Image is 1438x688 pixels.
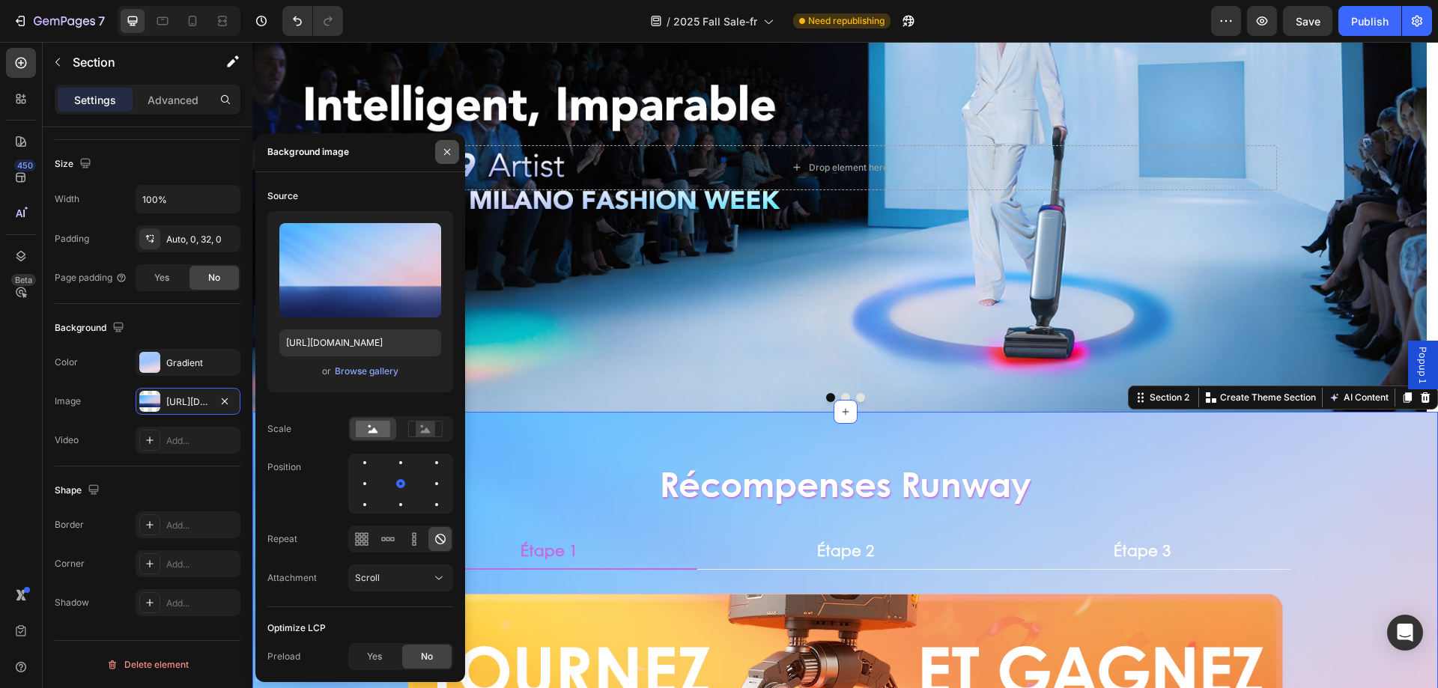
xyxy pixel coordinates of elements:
button: Dot [574,351,583,360]
span: Save [1296,15,1320,28]
img: preview-image [279,223,441,317]
button: Save [1283,6,1332,36]
div: Video [55,433,79,447]
button: Dot [589,351,598,360]
div: Corner [55,557,85,570]
div: Publish [1351,13,1389,29]
button: Carousel Back Arrow [12,105,54,147]
button: Delete element [55,653,240,677]
div: Color [55,356,78,369]
span: / [667,13,670,29]
div: Open Intercom Messenger [1387,615,1423,651]
span: Popup 1 [1163,305,1178,341]
div: Optimize LCP [267,621,326,635]
div: Border [55,518,84,532]
div: Position [267,460,301,474]
span: Yes [367,650,382,663]
div: Size [55,154,94,174]
button: 7 [6,6,112,36]
div: Scale [267,422,291,436]
div: Add... [166,558,237,571]
p: Create Theme Section [968,349,1064,362]
div: Repeat [267,532,297,546]
span: No [208,271,220,284]
div: Add... [166,597,237,610]
input: https://example.com/image.jpg [279,329,441,356]
div: Delete element [106,656,189,674]
div: Drop element here [556,120,636,132]
div: Shape [55,481,103,501]
div: 450 [14,159,36,171]
div: Shadow [55,596,89,609]
div: Background image [267,145,349,159]
p: 7 [98,12,105,30]
span: Need republishing [808,14,885,28]
div: Preload [267,650,300,663]
span: No [421,650,433,663]
p: Étape 2 [565,499,622,518]
div: Background [55,318,127,338]
button: Carousel Next Arrow [1132,105,1174,147]
h2: Récompenses Runway [144,418,1043,466]
span: Yes [154,271,169,284]
div: Beta [11,274,36,286]
span: or [322,362,331,380]
input: Auto [136,186,240,213]
div: Image [55,395,81,408]
span: 2025 Fall Sale-fr [673,13,757,29]
div: Auto, 0, 32, 0 [166,233,237,246]
div: Width [55,192,79,206]
div: Source [267,189,298,203]
div: Undo/Redo [282,6,343,36]
div: Gradient [166,356,237,370]
iframe: To enrich screen reader interactions, please activate Accessibility in Grammarly extension settings [252,42,1438,688]
p: Étape 1 [268,499,325,518]
div: Attachment [267,571,317,585]
p: Section [73,53,195,71]
div: [URL][DOMAIN_NAME] [166,395,210,409]
div: Padding [55,232,89,246]
div: Browse gallery [335,365,398,378]
p: Advanced [148,92,198,108]
span: Scroll [355,572,380,583]
div: Section 2 [894,349,940,362]
button: AI Content [1073,347,1139,365]
p: Settings [74,92,116,108]
button: Publish [1338,6,1401,36]
p: Étape 3 [861,499,918,518]
button: Browse gallery [334,364,399,379]
div: Add... [166,434,237,448]
button: Scroll [348,564,453,591]
div: Page padding [55,271,127,284]
button: Dot [604,351,613,360]
div: Add... [166,519,237,532]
